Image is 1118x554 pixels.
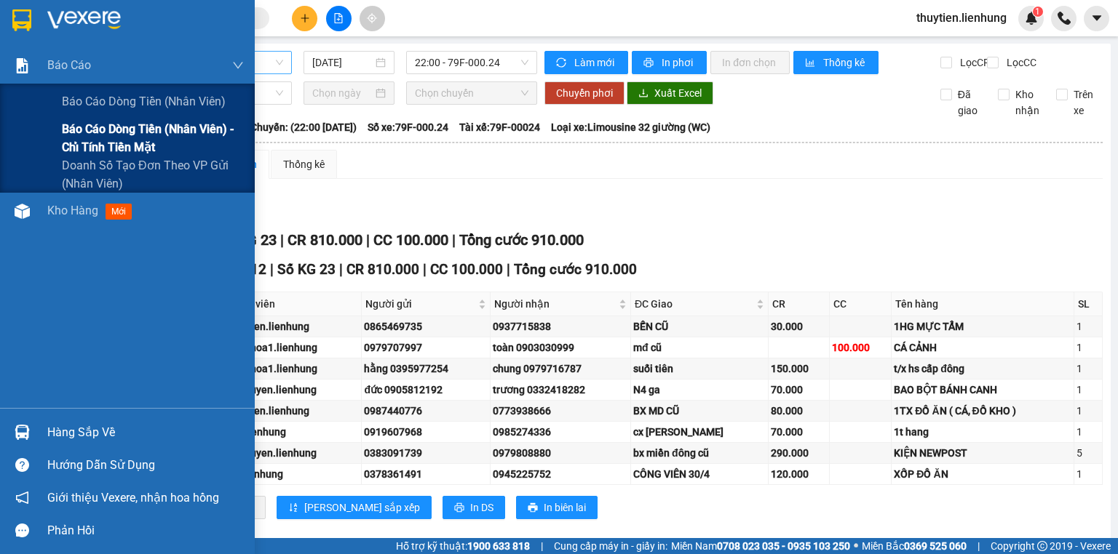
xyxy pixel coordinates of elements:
div: 0919607968 [364,424,488,440]
span: Doanh số tạo đơn theo VP gửi (nhân viên) [62,156,244,193]
span: | [366,231,370,249]
th: Nhân viên [225,292,362,316]
div: 1 [1077,424,1100,440]
span: Loại xe: Limousine 32 giường (WC) [551,119,710,135]
span: | [280,231,284,249]
span: Thống kê [823,55,867,71]
span: message [15,523,29,537]
div: 0985274336 [493,424,628,440]
div: đức 0905812192 [364,382,488,398]
span: Miền Nam [671,538,850,554]
div: 120.000 [771,466,828,482]
button: In đơn chọn [710,51,790,74]
div: 5 [1077,445,1100,461]
button: sort-ascending[PERSON_NAME] sắp xếp [277,496,432,519]
div: 30.000 [771,318,828,334]
div: 0865469735 [364,318,488,334]
div: thu.lienhung [227,424,359,440]
span: CC 100.000 [373,231,448,249]
span: Báo cáo [47,56,91,74]
span: CR 810.000 [346,261,419,278]
span: file-add [333,13,344,23]
span: thuytien.lienhung [905,9,1018,27]
span: Báo cáo dòng tiền (nhân viên) [62,92,226,111]
span: Chuyến: (22:00 [DATE]) [250,119,357,135]
div: 0937715838 [493,318,628,334]
div: 1 [1077,318,1100,334]
div: KIỆN NEWPOST [894,445,1071,461]
span: 22:00 - 79F-000.24 [415,52,529,73]
button: file-add [326,6,352,31]
th: CR [769,292,830,316]
button: aim [360,6,385,31]
span: ⚪️ [854,543,858,549]
div: thuytien.lienhung [227,318,359,334]
span: Người nhận [494,296,616,312]
button: bar-chartThống kê [793,51,879,74]
div: CÁ CẢNH [894,340,1071,356]
span: bar-chart [805,57,817,69]
span: Tổng cước 910.000 [514,261,637,278]
div: 0987440776 [364,403,488,419]
span: printer [643,57,656,69]
span: Kho nhận [1010,87,1045,119]
button: caret-down [1084,6,1109,31]
div: 0945225752 [493,466,628,482]
img: solution-icon [15,58,30,73]
span: mới [106,204,132,220]
span: down [232,60,244,71]
span: In biên lai [544,499,586,515]
div: XỐP ĐỒ ĂN [894,466,1071,482]
span: Giới thiệu Vexere, nhận hoa hồng [47,489,219,507]
span: Miền Bắc [862,538,967,554]
div: BAO BỘT BÁNH CANH [894,382,1071,398]
div: Phản hồi [47,520,244,542]
div: 70.000 [771,424,828,440]
span: | [507,261,510,278]
span: sort-ascending [288,502,298,514]
strong: 1900 633 818 [467,540,530,552]
div: 70.000 [771,382,828,398]
span: | [423,261,427,278]
div: mđ cũ [633,340,765,356]
div: 0773938666 [493,403,628,419]
span: Báo cáo dòng tiền (nhân viên) - chỉ tính tiền mặt [62,120,244,156]
div: 1HG MỰC TẨM [894,318,1071,334]
div: baoquyen.lienhung [227,382,359,398]
div: 0383091739 [364,445,488,461]
span: caret-down [1090,12,1103,25]
button: downloadXuất Excel [627,81,713,105]
img: warehouse-icon [15,204,30,219]
span: 1 [1035,7,1040,17]
div: chung 0979716787 [493,361,628,377]
button: Chuyển phơi [544,81,625,105]
div: 100.000 [832,340,889,356]
span: Cung cấp máy in - giấy in: [554,538,667,554]
div: 0979707997 [364,340,488,356]
div: BX MD CŨ [633,403,765,419]
span: CR 810.000 [288,231,362,249]
div: t/x hs cấp đông [894,361,1071,377]
span: Kho hàng [47,204,98,217]
span: Số xe: 79F-000.24 [368,119,448,135]
div: 1 [1077,403,1100,419]
strong: 0369 525 060 [904,540,967,552]
span: Đã giao [952,87,988,119]
span: printer [528,502,538,514]
div: CÔNG VIÊN 30/4 [633,466,765,482]
div: 1 [1077,340,1100,356]
img: logo-vxr [12,9,31,31]
span: | [339,261,343,278]
img: icon-new-feature [1025,12,1038,25]
span: Trên xe [1068,87,1103,119]
span: [PERSON_NAME] sắp xếp [304,499,420,515]
input: Chọn ngày [312,85,372,101]
div: 0378361491 [364,466,488,482]
span: question-circle [15,458,29,472]
th: Tên hàng [892,292,1074,316]
div: suối tiên [633,361,765,377]
span: | [452,231,456,249]
button: printerIn biên lai [516,496,598,519]
div: bx miền đông cũ [633,445,765,461]
button: printerIn DS [443,496,505,519]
